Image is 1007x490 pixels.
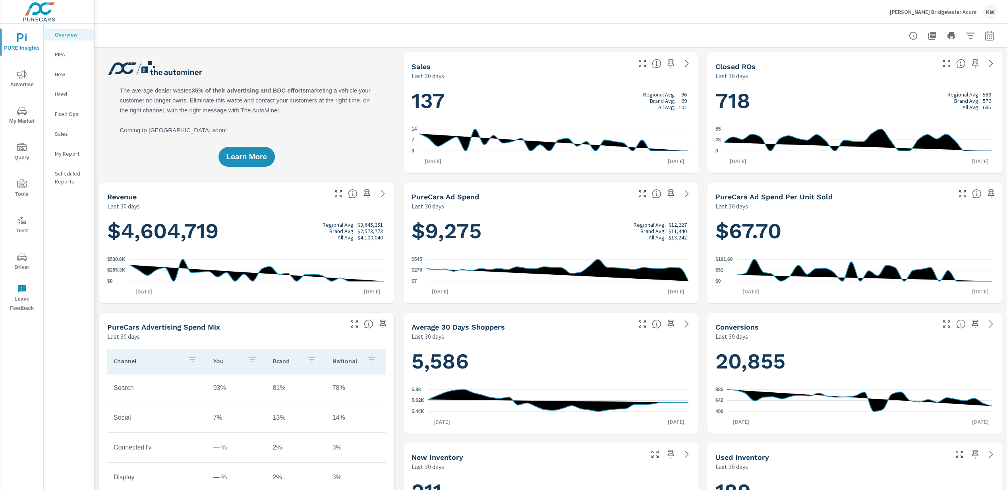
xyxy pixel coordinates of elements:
[55,31,88,39] p: Overview
[669,222,687,228] p: $12,227
[956,59,966,68] span: Number of Repair Orders Closed by the selected dealership group over the selected time range. [So...
[715,387,723,392] text: 885
[426,287,454,295] p: [DATE]
[377,318,389,330] span: Save this to your personalized report
[652,59,661,68] span: Number of vehicles sold by the dealership over the selected date range. [Source: This data is sou...
[680,187,693,200] a: See more details in report
[727,418,755,426] p: [DATE]
[972,189,982,199] span: Average cost of advertising per each vehicle sold at the dealer over the selected date range. The...
[715,409,723,414] text: 400
[947,91,980,98] p: Regional Avg:
[715,348,994,375] h1: 20,855
[55,50,88,58] p: PIPA
[715,148,718,154] text: 0
[107,378,207,398] td: Search
[715,267,723,273] text: $51
[681,98,687,104] p: 69
[55,170,88,185] p: Scheduled Reports
[715,278,721,284] text: $0
[953,448,966,461] button: Make Fullscreen
[412,398,424,403] text: 5.62K
[640,228,666,234] p: Brand Avg:
[634,222,666,228] p: Regional Avg:
[3,216,41,235] span: Tier2
[412,71,444,81] p: Last 30 days
[715,137,721,143] text: 28
[107,201,140,211] p: Last 30 days
[665,187,677,200] span: Save this to your personalized report
[326,438,386,457] td: 3%
[412,323,505,331] h5: Average 30 Days Shoppers
[107,332,140,341] p: Last 30 days
[715,257,733,262] text: $101.68
[3,33,41,53] span: PURE Insights
[715,193,833,201] h5: PureCars Ad Spend Per Unit Sold
[715,332,748,341] p: Last 30 days
[969,57,982,70] span: Save this to your personalized report
[3,143,41,162] span: Query
[267,438,326,457] td: 2%
[226,153,267,160] span: Learn More
[107,278,113,284] text: $0
[107,193,137,201] h5: Revenue
[940,318,953,330] button: Make Fullscreen
[358,228,383,234] p: $2,573,773
[662,287,690,295] p: [DATE]
[326,467,386,487] td: 3%
[55,70,88,78] p: New
[358,234,383,241] p: $4,100,040
[55,150,88,158] p: My Report
[412,268,422,273] text: $276
[963,104,980,110] p: All Avg:
[890,8,977,15] p: [PERSON_NAME] Bridgewater Acura
[332,357,360,365] p: National
[358,287,386,295] p: [DATE]
[3,179,41,199] span: Tools
[715,398,723,403] text: 642
[207,378,267,398] td: 93%
[55,130,88,138] p: Sales
[412,193,479,201] h5: PureCars Ad Spend
[966,287,994,295] p: [DATE]
[715,462,748,471] p: Last 30 days
[107,268,126,273] text: $265.3K
[55,90,88,98] p: Used
[669,228,687,234] p: $11,440
[412,332,444,341] p: Last 30 days
[983,98,991,104] p: 576
[963,28,978,44] button: Apply Filters
[669,234,687,241] p: $13,242
[364,319,373,329] span: This table looks at how you compare to the amount of budget you spend per channel as opposed to y...
[428,418,456,426] p: [DATE]
[107,467,207,487] td: Display
[44,128,94,140] div: Sales
[3,70,41,89] span: Advertise
[419,157,447,165] p: [DATE]
[650,98,675,104] p: Brand Avg:
[412,257,422,262] text: $545
[3,106,41,126] span: My Market
[658,104,675,110] p: All Avg:
[412,453,463,461] h5: New Inventory
[678,104,687,110] p: 102
[715,218,994,245] h1: $67.70
[412,278,417,284] text: $7
[715,126,721,132] text: 55
[665,57,677,70] span: Save this to your personalized report
[924,28,940,44] button: "Export Report to PDF"
[207,438,267,457] td: — %
[940,57,953,70] button: Make Fullscreen
[358,222,383,228] p: $3,645,251
[983,91,991,98] p: 589
[3,253,41,272] span: Driver
[715,87,994,114] h1: 718
[665,448,677,461] span: Save this to your personalized report
[213,357,241,365] p: You
[662,418,690,426] p: [DATE]
[107,323,220,331] h5: PureCars Advertising Spend Mix
[107,257,126,262] text: $530.6K
[412,348,690,375] h1: 5,586
[680,448,693,461] a: See more details in report
[348,189,358,199] span: Total sales revenue over the selected date range. [Source: This data is sourced from the dealer’s...
[3,284,41,313] span: Leave Feedback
